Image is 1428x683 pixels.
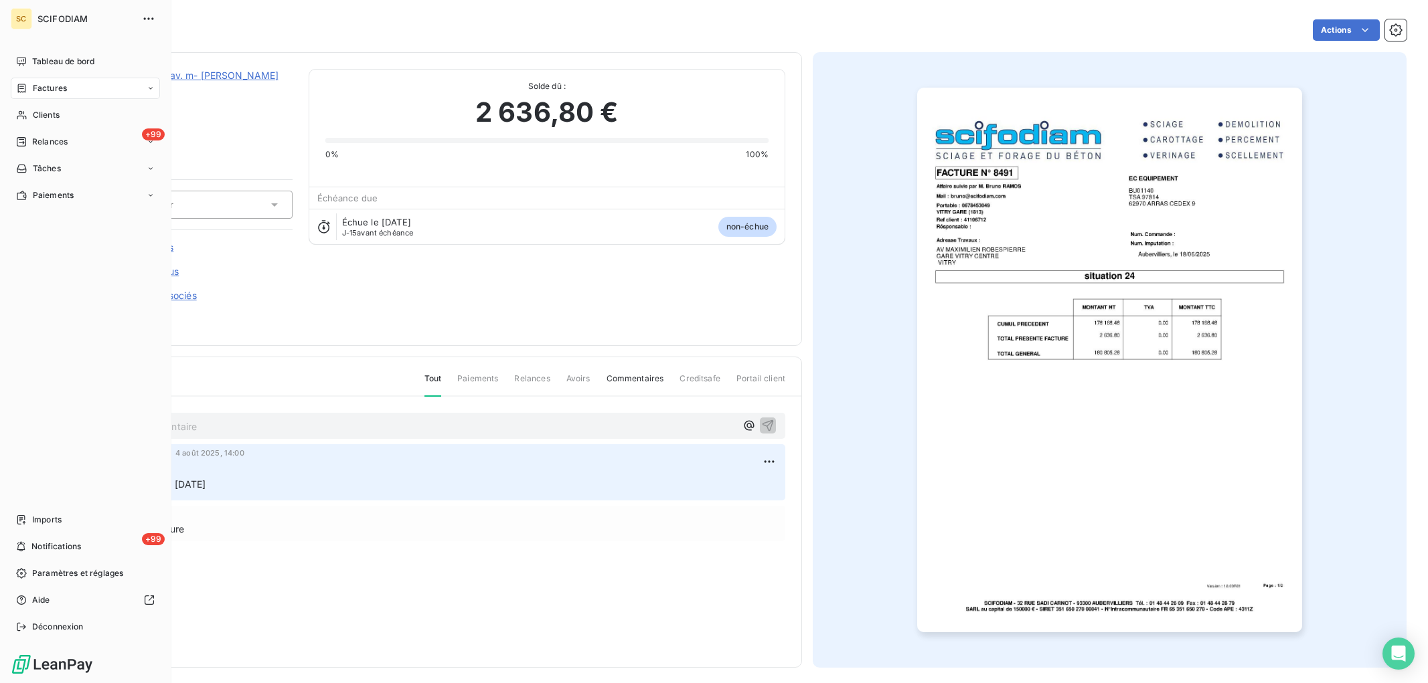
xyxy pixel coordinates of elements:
span: Relances [514,373,550,395]
a: Paiements [11,185,160,206]
span: 100% [746,149,769,161]
span: 4 août 2025, 14:00 [175,449,244,457]
img: Logo LeanPay [11,654,94,675]
button: Actions [1313,19,1380,41]
span: Commentaires [607,373,664,395]
span: Tableau de bord [32,56,94,68]
a: Tâches [11,158,160,179]
a: Paramètres et réglages [11,563,160,584]
span: Aide [32,594,50,606]
span: non-échue [718,217,777,237]
span: Tout [424,373,442,397]
img: invoice_thumbnail [917,88,1302,632]
a: Factures [11,78,160,99]
span: +99 [142,128,165,140]
span: Échéance due [317,193,378,203]
a: Clients [11,104,160,126]
span: 41106712 [105,85,293,96]
span: SCIFODIAM [37,13,134,24]
span: Creditsafe [680,373,720,395]
div: SC [11,8,32,29]
a: Eiff. vitry gare av. m- [PERSON_NAME] [105,70,279,81]
span: Clients [33,109,60,121]
a: +99Relances [11,131,160,153]
span: Imports [32,514,62,526]
span: Solde dû : [325,80,769,92]
span: Tâches [33,163,61,175]
span: Paiements [457,373,498,395]
span: Relances [32,136,68,148]
span: Notifications [31,541,81,553]
a: Imports [11,509,160,530]
a: Tableau de bord [11,51,160,72]
span: Paiements [33,189,74,201]
div: Open Intercom Messenger [1382,638,1415,670]
span: 2 636,80 € [475,92,619,132]
span: +99 [142,533,165,545]
span: Échue le [DATE] [342,217,411,227]
span: Portail client [736,373,785,395]
span: Paramètres et réglages [32,567,123,579]
a: Aide [11,589,160,611]
span: Avoirs [566,373,590,395]
span: 0% [325,149,339,161]
span: Déconnexion [32,621,84,633]
span: avant échéance [342,229,414,237]
span: J-15 [342,228,358,237]
span: Factures [33,82,67,94]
